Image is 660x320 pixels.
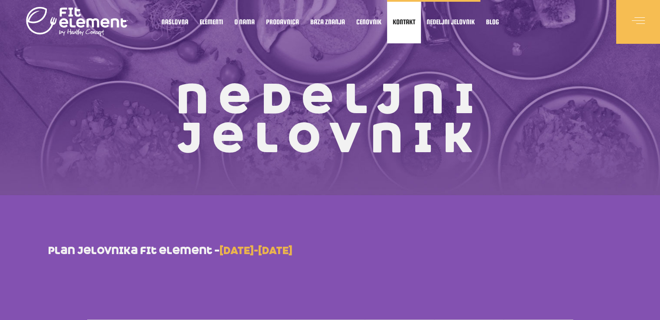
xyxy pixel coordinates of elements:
[356,20,381,24] span: Cenovnik
[161,20,188,24] span: Naslovna
[234,20,255,24] span: O nama
[393,20,415,24] span: Kontakt
[310,20,345,24] span: Baza znanja
[200,20,223,24] span: Elementi
[427,20,475,24] span: Nedeljni jelovnik
[26,4,128,39] img: logo light
[266,20,299,24] span: Prodavnica
[486,20,499,24] span: Blog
